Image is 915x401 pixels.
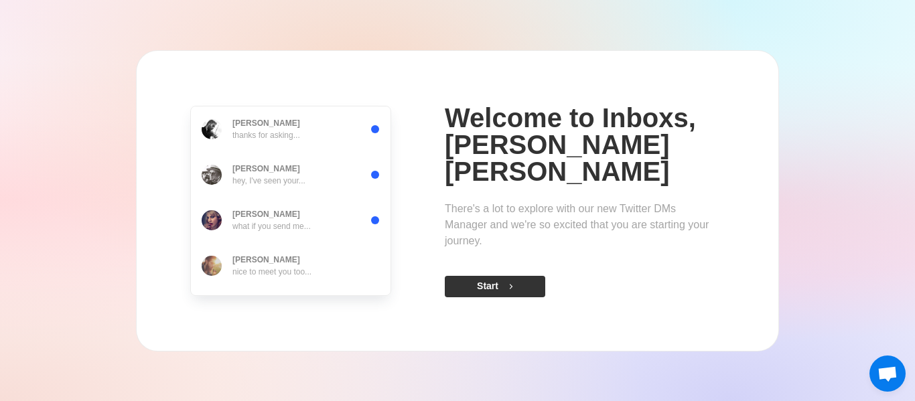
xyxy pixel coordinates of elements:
p: [PERSON_NAME] [232,117,300,129]
p: [PERSON_NAME] [232,254,300,266]
button: Start [445,276,545,297]
img: 300 [202,119,222,139]
p: thanks for asking... [232,129,300,141]
p: hey, I've seen your... [232,175,305,187]
div: Open chat [869,355,906,392]
img: 300 [202,256,222,276]
p: what if you send me... [232,220,311,232]
p: nice to meet you too... [232,266,311,278]
img: 300 [202,165,222,185]
p: [PERSON_NAME] [232,163,300,175]
p: [PERSON_NAME] [232,208,300,220]
img: 300 [202,210,222,230]
p: There's a lot to explore with our new Twitter DMs Manager and we're so excited that you are start... [445,201,713,249]
p: Welcome to Inboxs, [PERSON_NAME] [PERSON_NAME] [445,104,725,185]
